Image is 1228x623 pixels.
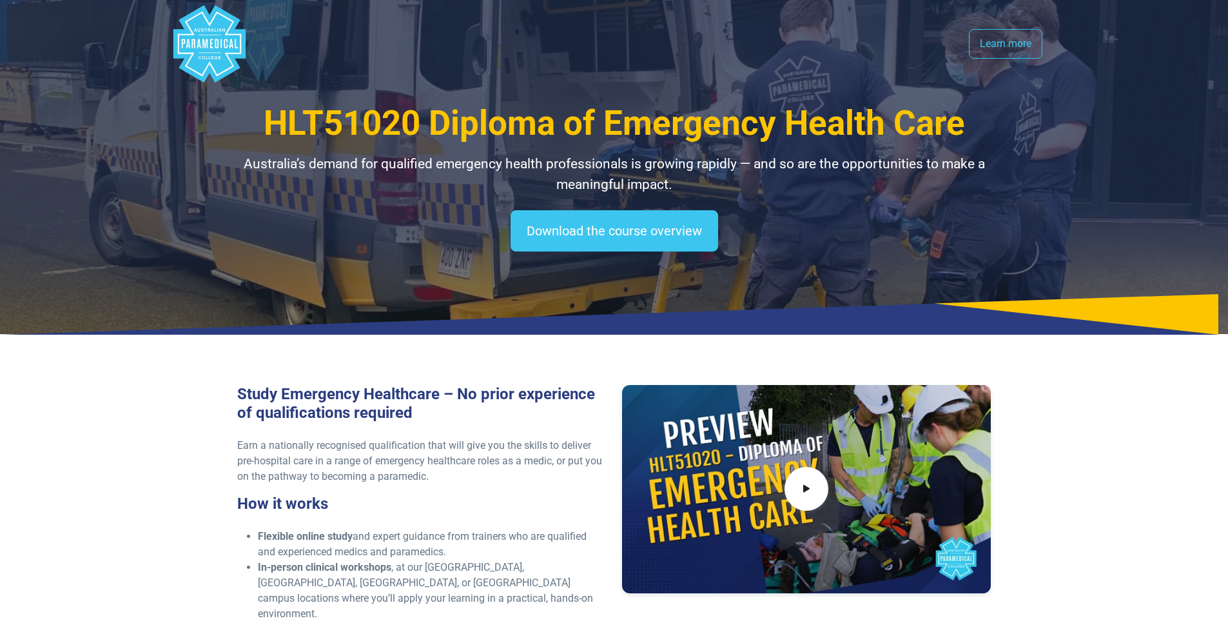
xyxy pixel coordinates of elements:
[969,29,1042,59] a: Learn more
[264,103,965,143] span: HLT51020 Diploma of Emergency Health Care
[171,5,248,83] div: Australian Paramedical College
[237,495,607,513] h3: How it works
[258,560,607,622] li: , at our [GEOGRAPHIC_DATA], [GEOGRAPHIC_DATA], [GEOGRAPHIC_DATA], or [GEOGRAPHIC_DATA] campus loc...
[258,530,353,542] strong: Flexible online study
[237,385,607,422] h3: Study Emergency Healthcare – No prior experience of qualifications required
[258,561,391,573] strong: In-person clinical workshops
[511,210,718,252] a: Download the course overview
[237,438,607,484] p: Earn a nationally recognised qualification that will give you the skills to deliver pre-hospital ...
[258,529,607,560] li: and expert guidance from trainers who are qualified and experienced medics and paramedics.
[237,154,991,195] p: Australia’s demand for qualified emergency health professionals is growing rapidly — and so are t...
